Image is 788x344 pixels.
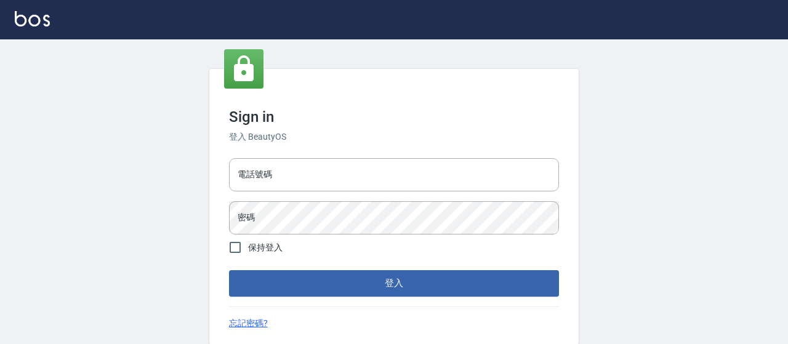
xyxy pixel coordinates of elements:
[229,130,559,143] h6: 登入 BeautyOS
[229,108,559,126] h3: Sign in
[15,11,50,26] img: Logo
[229,270,559,296] button: 登入
[248,241,283,254] span: 保持登入
[229,317,268,330] a: 忘記密碼?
